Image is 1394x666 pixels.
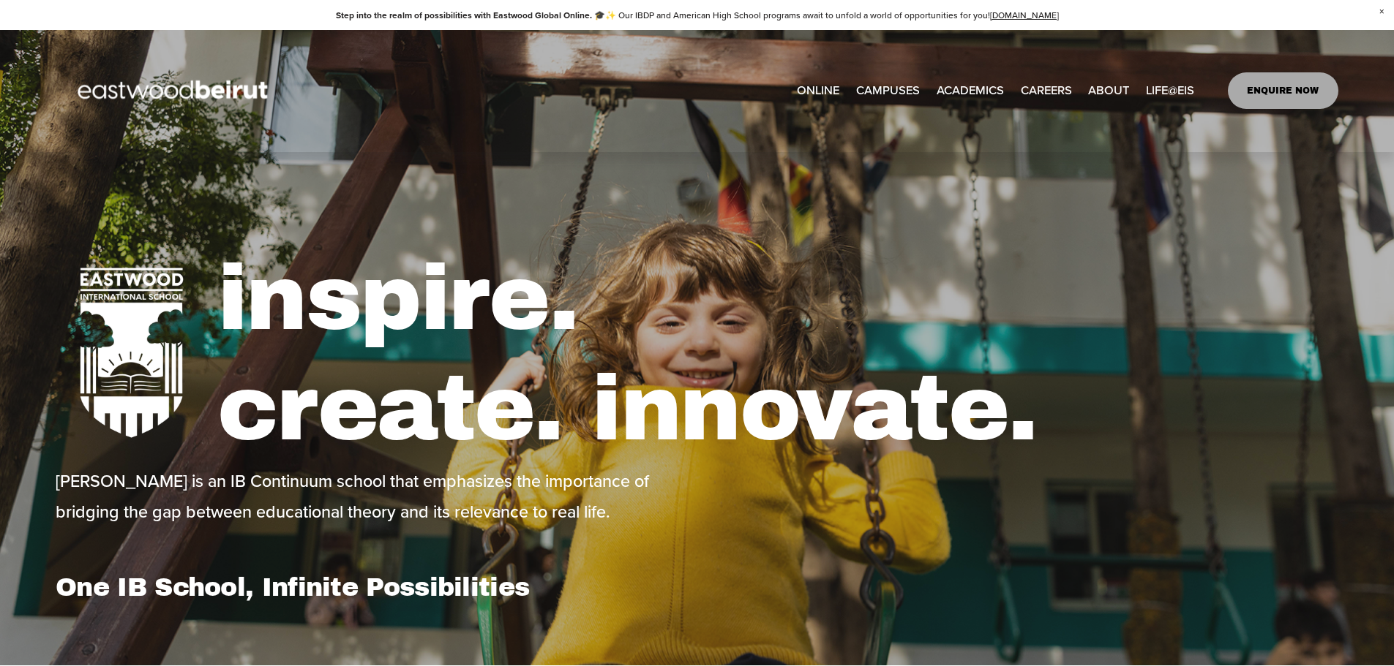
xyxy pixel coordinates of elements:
a: [DOMAIN_NAME] [990,9,1059,21]
h1: One IB School, Infinite Possibilities [56,572,693,602]
a: folder dropdown [856,79,920,103]
span: LIFE@EIS [1146,80,1194,102]
a: folder dropdown [937,79,1004,103]
a: CAREERS [1021,79,1072,103]
span: ACADEMICS [937,80,1004,102]
a: folder dropdown [1146,79,1194,103]
p: [PERSON_NAME] is an IB Continuum school that emphasizes the importance of bridging the gap betwee... [56,466,693,527]
span: CAMPUSES [856,80,920,102]
a: ENQUIRE NOW [1228,72,1338,109]
img: EastwoodIS Global Site [56,53,294,128]
a: folder dropdown [1088,79,1129,103]
a: ONLINE [797,79,839,103]
h1: inspire. create. innovate. [217,243,1338,465]
span: ABOUT [1088,80,1129,102]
